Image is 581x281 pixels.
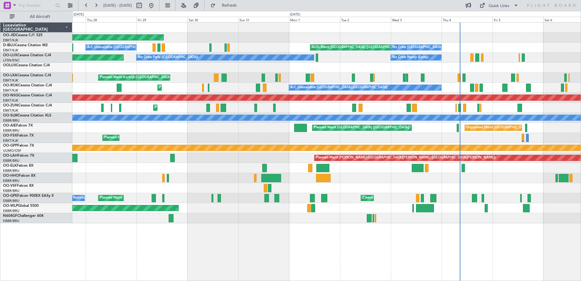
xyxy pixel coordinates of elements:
[290,83,387,92] div: A/C Unavailable [GEOGRAPHIC_DATA]-[GEOGRAPHIC_DATA]
[3,114,18,117] span: OO-SLM
[3,214,43,218] a: N604GFChallenger 604
[3,84,52,87] a: OO-ROKCessna Citation CJ4
[3,88,18,93] a: EBKT/KJK
[442,17,492,22] div: Thu 4
[3,48,18,53] a: EBKT/KJK
[466,123,581,132] div: Unplanned Maint [GEOGRAPHIC_DATA] ([GEOGRAPHIC_DATA] National)
[3,64,16,67] span: OOLUX
[208,1,244,10] button: Refresh
[3,204,39,208] a: OO-WLPGlobal 5500
[3,38,18,43] a: EBKT/KJK
[159,83,230,92] div: Planned Maint Kortrijk-[GEOGRAPHIC_DATA]
[3,78,18,83] a: EBKT/KJK
[3,209,19,213] a: EBBR/BRU
[74,12,84,17] div: [DATE]
[3,194,53,198] a: OO-GPEFalcon 900EX EASy II
[3,134,34,137] a: OO-FSXFalcon 7X
[3,219,19,223] a: EBBR/BRU
[3,184,34,188] a: OO-VSFFalcon 8X
[3,58,20,63] a: LFSN/ENC
[3,168,19,173] a: EBBR/BRU
[3,194,17,198] span: OO-GPE
[3,108,18,113] a: EBKT/KJK
[489,3,509,9] div: Quick Links
[3,54,17,57] span: OO-LUX
[86,17,136,22] div: Thu 28
[3,174,36,178] a: OO-HHOFalcon 8X
[316,153,496,162] div: Planned Maint [PERSON_NAME]-[GEOGRAPHIC_DATA][PERSON_NAME] ([GEOGRAPHIC_DATA][PERSON_NAME])
[3,114,51,117] a: OO-SLMCessna Citation XLS
[100,73,171,82] div: Planned Maint Kortrijk-[GEOGRAPHIC_DATA]
[290,12,300,17] div: [DATE]
[103,3,132,8] span: [DATE] - [DATE]
[3,43,15,47] span: D-IBLU
[3,43,48,47] a: D-IBLUCessna Citation M2
[3,94,18,97] span: OO-NSG
[19,1,53,10] input: Trip Number
[3,184,17,188] span: OO-VSF
[312,43,417,52] div: AOG Maint [GEOGRAPHIC_DATA] ([GEOGRAPHIC_DATA] National)
[3,179,19,183] a: EBBR/BRU
[3,33,43,37] a: OO-JIDCessna CJ1 525
[3,104,52,107] a: OO-ZUNCessna Citation CJ4
[3,33,16,37] span: OO-JID
[289,17,340,22] div: Mon 1
[3,74,51,77] a: OO-LXACessna Citation CJ4
[3,128,19,133] a: EBBR/BRU
[3,174,19,178] span: OO-HHO
[3,94,52,97] a: OO-NSGCessna Citation CJ4
[3,148,21,153] a: UUMO/OSF
[3,64,50,67] a: OOLUXCessna Citation CJ4
[87,43,184,52] div: A/C Unavailable [GEOGRAPHIC_DATA]-[GEOGRAPHIC_DATA]
[3,214,17,218] span: N604GF
[314,123,410,132] div: Planned Maint [GEOGRAPHIC_DATA] ([GEOGRAPHIC_DATA])
[363,193,464,203] div: Cleaning [GEOGRAPHIC_DATA] ([GEOGRAPHIC_DATA] National)
[3,144,34,147] a: OO-GPPFalcon 7X
[16,15,64,19] span: All Aircraft
[138,53,198,62] div: No Crew Paris ([GEOGRAPHIC_DATA])
[136,17,187,22] div: Fri 29
[392,53,428,62] div: No Crew Nancy (Essey)
[3,54,51,57] a: OO-LUXCessna Citation CJ4
[3,204,18,208] span: OO-WLP
[3,118,19,123] a: EBBR/BRU
[238,17,289,22] div: Sun 31
[3,134,17,137] span: OO-FSX
[3,189,19,193] a: EBBR/BRU
[217,3,242,8] span: Refresh
[7,12,66,22] button: All Aircraft
[3,84,18,87] span: OO-ROK
[3,164,33,168] a: OO-ELKFalcon 8X
[3,199,19,203] a: EBBR/BRU
[3,98,18,103] a: EBKT/KJK
[392,43,494,52] div: No Crew [GEOGRAPHIC_DATA] ([GEOGRAPHIC_DATA] National)
[104,133,175,142] div: Planned Maint Kortrijk-[GEOGRAPHIC_DATA]
[3,154,34,158] a: OO-LAHFalcon 7X
[187,17,238,22] div: Sat 30
[493,17,543,22] div: Fri 5
[391,17,442,22] div: Wed 3
[3,138,18,143] a: EBKT/KJK
[3,144,17,147] span: OO-GPP
[3,164,17,168] span: OO-ELK
[3,124,33,127] a: OO-AIEFalcon 7X
[3,104,18,107] span: OO-ZUN
[100,193,210,203] div: Planned Maint [GEOGRAPHIC_DATA] ([GEOGRAPHIC_DATA] National)
[340,17,391,22] div: Tue 2
[3,158,19,163] a: EBBR/BRU
[3,124,16,127] span: OO-AIE
[476,1,521,10] button: Quick Links
[3,74,17,77] span: OO-LXA
[3,154,18,158] span: OO-LAH
[155,103,226,112] div: Planned Maint Kortrijk-[GEOGRAPHIC_DATA]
